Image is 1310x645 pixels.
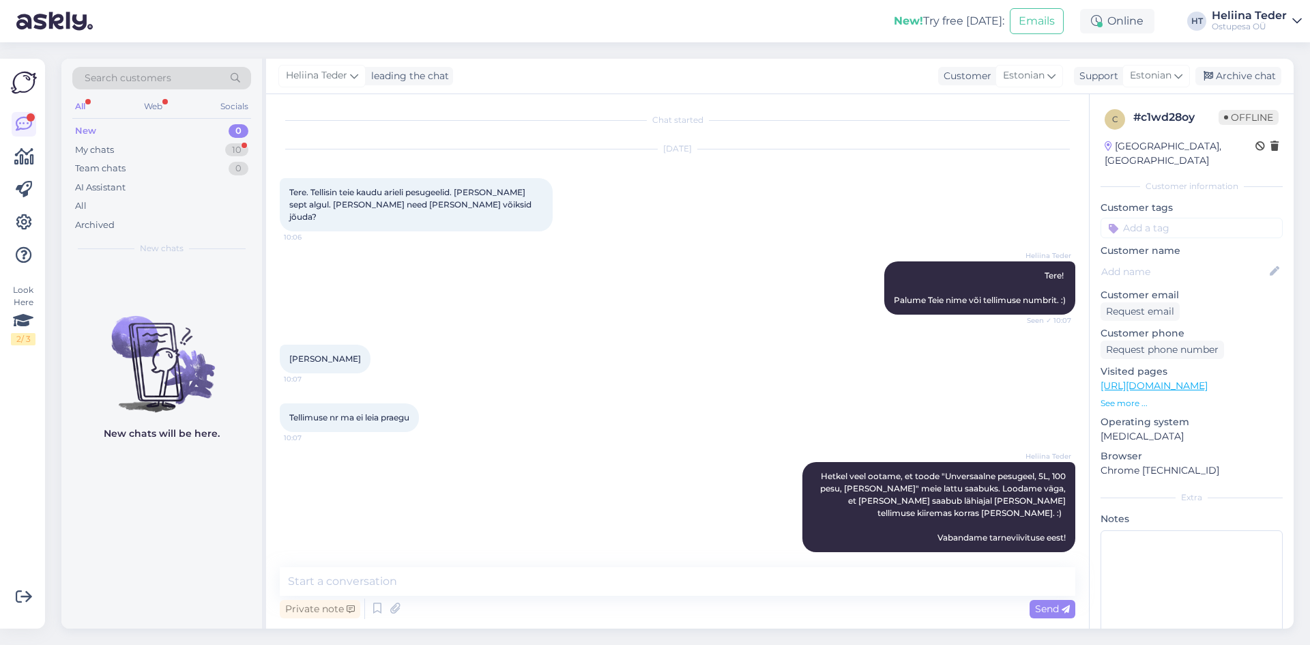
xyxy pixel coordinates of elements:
div: 0 [229,124,248,138]
span: 10:06 [284,232,335,242]
div: Request phone number [1101,341,1224,359]
div: Socials [218,98,251,115]
div: All [75,199,87,213]
button: Emails [1010,8,1064,34]
input: Add a tag [1101,218,1283,238]
div: Archived [75,218,115,232]
div: Private note [280,600,360,618]
div: Web [141,98,165,115]
span: New chats [140,242,184,255]
div: Chat started [280,114,1075,126]
a: Heliina TederOstupesa OÜ [1212,10,1302,32]
div: Online [1080,9,1154,33]
span: Send [1035,603,1070,615]
span: Hetkel veel ootame, et toode "Unversaalne pesugeel, 5L, 100 pesu, [PERSON_NAME]" meie lattu saabu... [820,471,1068,543]
p: Customer phone [1101,326,1283,341]
div: HT [1187,12,1206,31]
span: 10:07 [284,374,335,384]
div: Extra [1101,491,1283,504]
p: Customer email [1101,288,1283,302]
div: 0 [229,162,248,175]
div: Look Here [11,284,35,345]
span: Tere. Tellisin teie kaudu arieli pesugeelid. [PERSON_NAME] sept algul. [PERSON_NAME] need [PERSON... [289,187,534,222]
div: Ostupesa OÜ [1212,21,1287,32]
a: [URL][DOMAIN_NAME] [1101,379,1208,392]
div: New [75,124,96,138]
p: New chats will be here. [104,427,220,441]
div: AI Assistant [75,181,126,195]
div: Support [1074,69,1118,83]
div: Request email [1101,302,1180,321]
div: 10 [225,143,248,157]
span: Heliina Teder [286,68,347,83]
span: Tellimuse nr ma ei leia praegu [289,412,409,422]
div: 2 / 3 [11,333,35,345]
span: Seen ✓ 10:07 [1020,553,1071,563]
b: New! [894,14,923,27]
div: My chats [75,143,114,157]
div: Customer [938,69,991,83]
p: Notes [1101,512,1283,526]
span: Heliina Teder [1020,451,1071,461]
div: Try free [DATE]: [894,13,1004,29]
p: [MEDICAL_DATA] [1101,429,1283,444]
p: Browser [1101,449,1283,463]
div: [DATE] [280,143,1075,155]
div: leading the chat [366,69,449,83]
input: Add name [1101,264,1267,279]
p: Visited pages [1101,364,1283,379]
p: Chrome [TECHNICAL_ID] [1101,463,1283,478]
span: Estonian [1003,68,1045,83]
span: [PERSON_NAME] [289,354,361,364]
span: Search customers [85,71,171,85]
div: Heliina Teder [1212,10,1287,21]
div: Archive chat [1195,67,1281,85]
img: No chats [61,291,262,414]
div: Team chats [75,162,126,175]
div: # c1wd28oy [1133,109,1219,126]
div: All [72,98,88,115]
span: c [1112,114,1118,124]
span: Offline [1219,110,1279,125]
p: Customer name [1101,244,1283,258]
p: See more ... [1101,397,1283,410]
p: Customer tags [1101,201,1283,215]
p: Operating system [1101,415,1283,429]
span: Heliina Teder [1020,250,1071,261]
span: Seen ✓ 10:07 [1020,315,1071,326]
div: [GEOGRAPHIC_DATA], [GEOGRAPHIC_DATA] [1105,139,1255,168]
span: Estonian [1130,68,1171,83]
span: 10:07 [284,433,335,443]
img: Askly Logo [11,70,37,96]
div: Customer information [1101,180,1283,192]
